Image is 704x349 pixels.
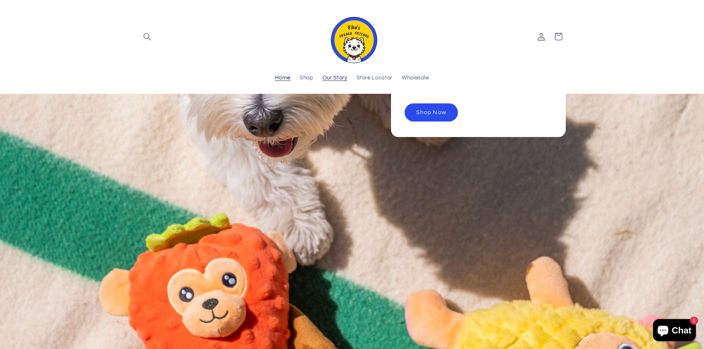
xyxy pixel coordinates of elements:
[651,319,698,343] inbox-online-store-chat: Shopify online store chat
[300,75,313,82] span: Shop
[402,75,429,82] span: Wholesale
[275,75,290,82] span: Home
[404,103,458,122] a: Shop Now
[326,10,378,63] img: Fika's Freaky Friends
[271,70,295,86] a: Home
[139,28,156,45] summary: Search
[323,75,347,82] span: Our Story
[295,70,318,86] a: Shop
[397,70,433,86] a: Wholesale
[404,85,539,96] p: Buy 4 toys and get 15% off and free shipping!
[352,70,397,86] a: Store Locator
[357,75,392,82] span: Store Locator
[318,70,352,86] a: Our Story
[323,7,381,66] a: Fika's Freaky Friends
